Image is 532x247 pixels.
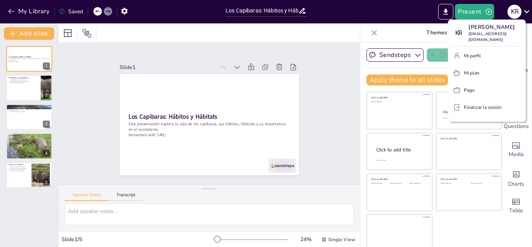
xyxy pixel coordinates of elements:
[469,23,515,31] font: [PERSON_NAME]
[451,50,522,62] button: Mi perfil
[469,31,507,43] font: [EMAIL_ADDRESS][DOMAIN_NAME]
[451,84,522,96] button: Pago
[451,101,522,114] button: Finalizar la sesión
[464,104,502,110] font: Finalizar la sesión
[464,70,479,76] font: Mi plan
[455,29,462,37] font: KR
[464,53,481,59] font: Mi perfil
[464,87,475,93] font: Pago
[451,67,522,79] button: Mi plan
